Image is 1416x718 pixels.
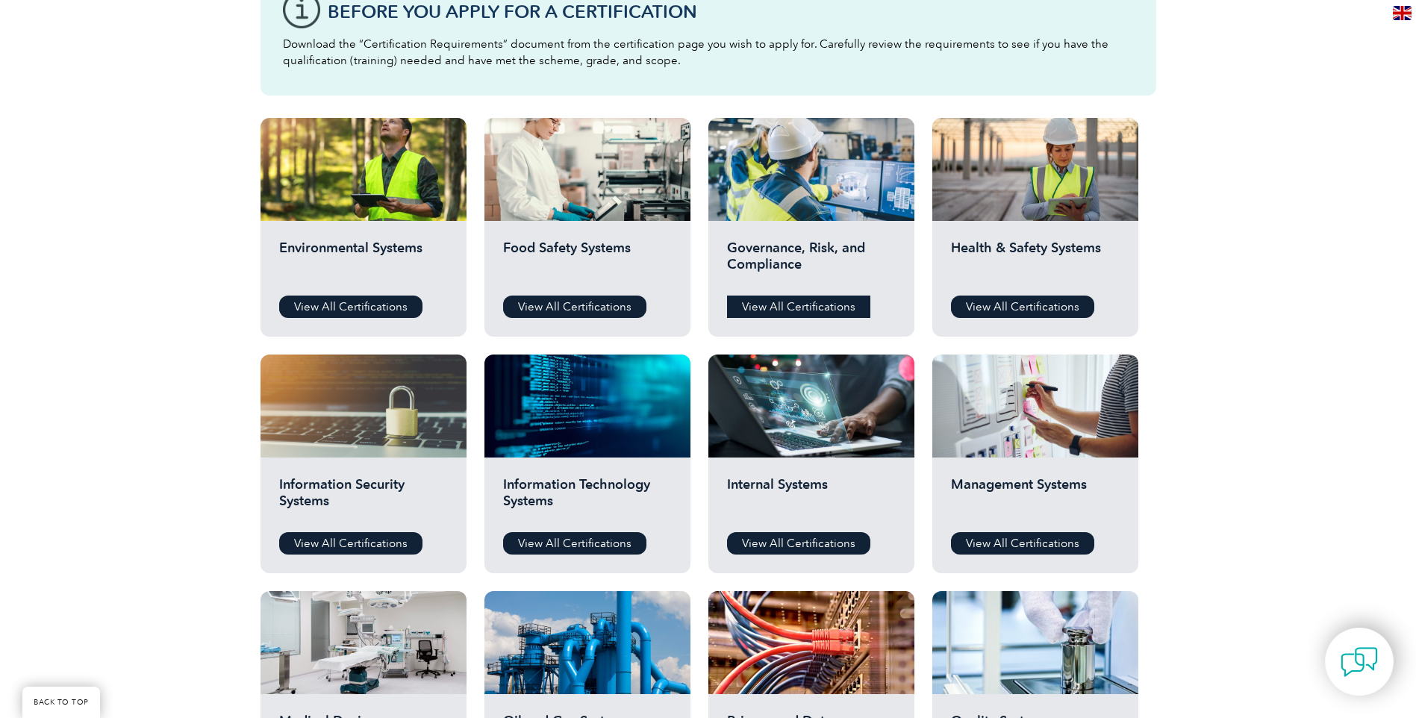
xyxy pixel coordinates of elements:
[951,296,1094,318] a: View All Certifications
[727,476,896,521] h2: Internal Systems
[279,532,422,555] a: View All Certifications
[503,240,672,284] h2: Food Safety Systems
[279,240,448,284] h2: Environmental Systems
[727,240,896,284] h2: Governance, Risk, and Compliance
[503,532,646,555] a: View All Certifications
[1341,643,1378,681] img: contact-chat.png
[951,532,1094,555] a: View All Certifications
[727,296,870,318] a: View All Certifications
[279,476,448,521] h2: Information Security Systems
[22,687,100,718] a: BACK TO TOP
[283,36,1134,69] p: Download the “Certification Requirements” document from the certification page you wish to apply ...
[279,296,422,318] a: View All Certifications
[727,532,870,555] a: View All Certifications
[328,2,1134,21] h3: Before You Apply For a Certification
[951,240,1120,284] h2: Health & Safety Systems
[503,296,646,318] a: View All Certifications
[951,476,1120,521] h2: Management Systems
[503,476,672,521] h2: Information Technology Systems
[1393,6,1412,20] img: en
